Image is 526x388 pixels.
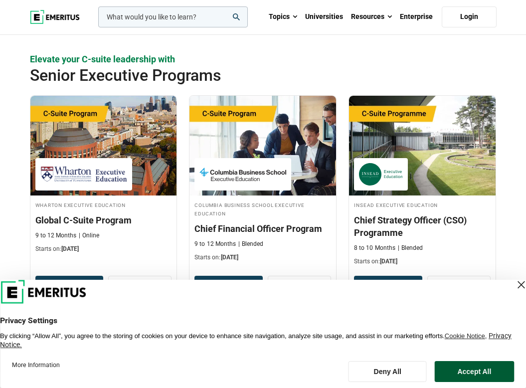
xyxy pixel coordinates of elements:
p: Elevate your C-suite leadership with [30,53,497,65]
p: Blended [238,240,263,248]
h4: Columbia Business School Executive Education [194,200,331,217]
h3: Chief Strategy Officer (CSO) Programme [354,214,491,239]
h4: INSEAD Executive Education [354,200,491,209]
span: [DATE] [221,254,238,261]
span: [DATE] [380,258,397,265]
p: 9 to 12 Months [194,240,235,248]
h3: Global C-Suite Program [35,214,172,226]
img: Chief Financial Officer Program | Online Finance Course [189,96,336,195]
img: Global C-Suite Program | Online Leadership Course [30,96,177,195]
a: Leadership Course by INSEAD Executive Education - October 14, 2025 INSEAD Executive Education INS... [349,96,496,271]
p: Online [79,231,99,240]
input: woocommerce-product-search-field-0 [98,6,248,27]
img: Wharton Executive Education [40,163,127,186]
a: View Program [427,276,491,293]
p: Blended [398,244,423,252]
h2: Senior Executive Programs [30,65,450,85]
img: INSEAD Executive Education [359,163,403,186]
span: [DATE] [61,245,79,252]
a: View Program [108,276,172,293]
p: Starts on: [354,257,491,266]
a: Leadership Course by Wharton Executive Education - September 24, 2025 Wharton Executive Education... [30,96,177,258]
p: 9 to 12 Months [35,231,76,240]
p: Starts on: [194,253,331,262]
h4: Wharton Executive Education [35,200,172,209]
button: Download Brochure [354,276,422,293]
p: Starts on: [35,245,172,253]
img: Columbia Business School Executive Education [199,163,286,186]
a: Login [442,6,497,27]
button: Download Brochure [194,276,263,293]
a: Finance Course by Columbia Business School Executive Education - September 29, 2025 Columbia Busi... [189,96,336,266]
button: Download Brochure [35,276,104,293]
p: 8 to 10 Months [354,244,395,252]
img: Chief Strategy Officer (CSO) Programme | Online Leadership Course [349,96,496,195]
a: View Program [268,276,331,293]
h3: Chief Financial Officer Program [194,222,331,235]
